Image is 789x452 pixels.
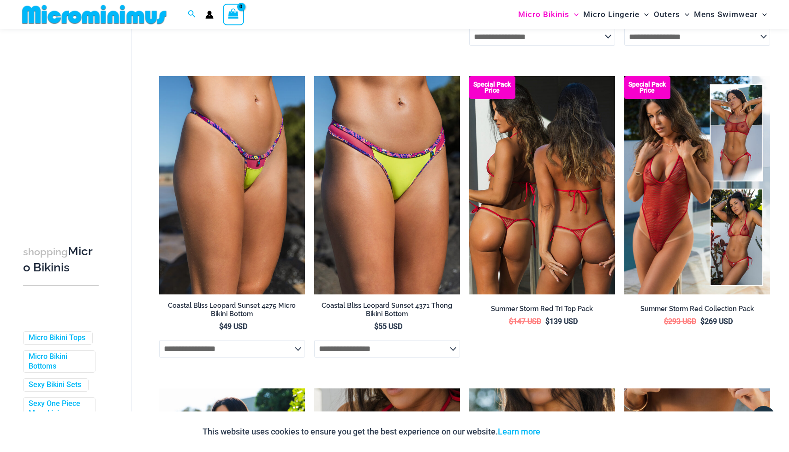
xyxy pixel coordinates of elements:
[652,3,692,26] a: OutersMenu ToggleMenu Toggle
[581,3,651,26] a: Micro LingerieMenu ToggleMenu Toggle
[469,76,615,294] img: Summer Storm Red Tri Top Pack B
[583,3,640,26] span: Micro Lingerie
[374,322,378,331] span: $
[314,76,460,294] img: Coastal Bliss Leopard Sunset Thong Bikini 03
[654,3,680,26] span: Outers
[469,305,615,317] a: Summer Storm Red Tri Top Pack
[516,3,581,26] a: Micro BikinisMenu ToggleMenu Toggle
[624,82,670,94] b: Special Pack Price
[700,317,733,326] bdi: 269 USD
[624,305,770,313] h2: Summer Storm Red Collection Pack
[547,421,586,443] button: Accept
[18,4,170,25] img: MM SHOP LOGO FLAT
[758,3,767,26] span: Menu Toggle
[518,3,569,26] span: Micro Bikinis
[314,76,460,294] a: Coastal Bliss Leopard Sunset Thong Bikini 03Coastal Bliss Leopard Sunset 4371 Thong Bikini 02Coas...
[159,76,305,294] img: Coastal Bliss Leopard Sunset 4275 Micro Bikini 01
[624,76,770,294] a: Summer Storm Red Collection Pack F Summer Storm Red Collection Pack BSummer Storm Red Collection ...
[23,246,68,258] span: shopping
[469,305,615,313] h2: Summer Storm Red Tri Top Pack
[514,1,771,28] nav: Site Navigation
[29,352,88,371] a: Micro Bikini Bottoms
[29,333,85,343] a: Micro Bikini Tops
[680,3,689,26] span: Menu Toggle
[188,9,196,20] a: Search icon link
[509,317,541,326] bdi: 147 USD
[509,317,513,326] span: $
[700,317,705,326] span: $
[29,381,81,390] a: Sexy Bikini Sets
[23,31,106,215] iframe: TrustedSite Certified
[223,4,244,25] a: View Shopping Cart, empty
[159,301,305,322] a: Coastal Bliss Leopard Sunset 4275 Micro Bikini Bottom
[29,399,88,418] a: Sexy One Piece Monokinis
[694,3,758,26] span: Mens Swimwear
[469,82,515,94] b: Special Pack Price
[314,301,460,322] a: Coastal Bliss Leopard Sunset 4371 Thong Bikini Bottom
[205,11,214,19] a: Account icon link
[219,322,223,331] span: $
[569,3,579,26] span: Menu Toggle
[159,301,305,318] h2: Coastal Bliss Leopard Sunset 4275 Micro Bikini Bottom
[159,76,305,294] a: Coastal Bliss Leopard Sunset 4275 Micro Bikini 01Coastal Bliss Leopard Sunset 4275 Micro Bikini 0...
[374,322,402,331] bdi: 55 USD
[203,425,540,439] p: This website uses cookies to ensure you get the best experience on our website.
[624,76,770,294] img: Summer Storm Red Collection Pack F
[664,317,668,326] span: $
[624,305,770,317] a: Summer Storm Red Collection Pack
[469,76,615,294] a: Summer Storm Red Tri Top Pack F Summer Storm Red Tri Top Pack BSummer Storm Red Tri Top Pack B
[545,317,550,326] span: $
[692,3,769,26] a: Mens SwimwearMenu ToggleMenu Toggle
[498,427,540,436] a: Learn more
[219,322,247,331] bdi: 49 USD
[545,317,578,326] bdi: 139 USD
[640,3,649,26] span: Menu Toggle
[314,301,460,318] h2: Coastal Bliss Leopard Sunset 4371 Thong Bikini Bottom
[23,244,99,276] h3: Micro Bikinis
[664,317,696,326] bdi: 293 USD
